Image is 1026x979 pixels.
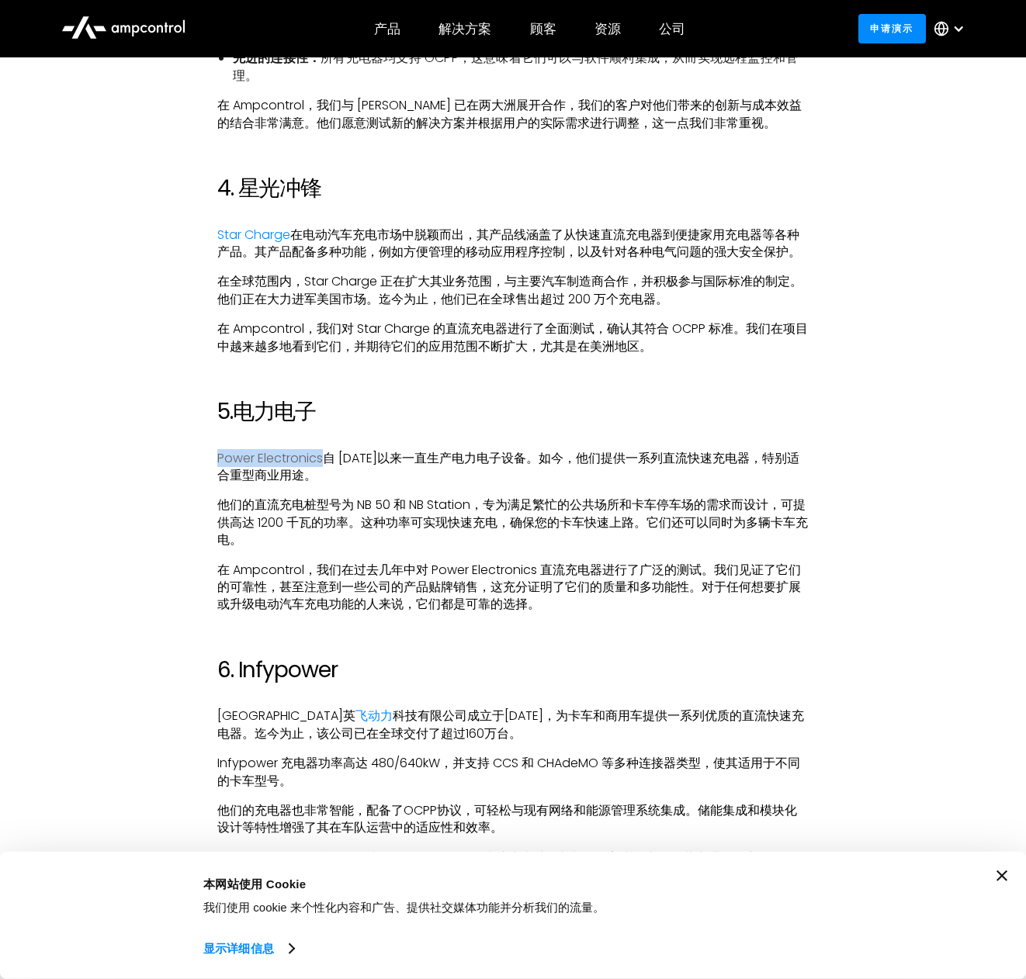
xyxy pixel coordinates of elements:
font: 他们的充电器也非常智能，配备了OCPP协议，可轻松与现有网络和能源管理系统集成。储能集成和模块化设计等特性增强了其在车队运营中的适应性和效率。 [217,801,797,836]
font: 科技有限公司成立于[DATE]，为卡车和商用车提供一系列优质的直流快速充电器。迄今为止，该公司已在全球交付了超过160万台。 [217,707,804,742]
div: 公司 [659,20,685,37]
font: 顾客 [530,19,556,38]
a: Star Charge [217,226,290,244]
font: 在全球范围内，Star Charge 正在扩大其业务范围，与主要汽车制造商合作，并积极参与国际标准的制定。他们正在大力进军美国市场。迄今为止，他们已在全球售出超过 200 万个充电器。 [217,272,802,307]
font: 所有充电器均支持 OCPP，这意味着它们可以与软件顺利集成，从而实现远程监控和管理。 [233,49,798,84]
a: 显示详细信息 [203,937,293,960]
font: 在 Ampcontrol，我们已连接了多个 Infy Power 直流充电桩，并与拉丁美洲的车队运营商进行了广泛的合作。他们看重 Infypower 合理的价格以及该品牌在该地区强大的供货能力，... [217,849,795,884]
font: Infypower 充电器功率高达 480/640kW，并支持 CCS 和 CHAdeMO 等多种连接器类型，使其适用于不同的卡车型号。 [217,754,800,789]
font: 在电动汽车充电市场中脱颖而出，其产品线涵盖了从快速直流充电器到便捷家用充电器等各种产品。其产品配备多种功能，例如方便管理的移动应用程序控制，以及针对各种电气问题的强大安全保护。 [217,226,801,261]
a: 申请演示 [858,14,926,43]
a: 飞动力 [355,707,393,725]
font: 在 Ampcontrol，我们在过去几年中对 Power Electronics 直流充电器进行了广泛的测试。我们见证了它们的可靠性，甚至注意到一些公司的产品贴牌销售，这充分证明了它们的质量和多... [217,561,801,614]
font: 先进的连接性： [233,49,321,67]
font: 我们使用 cookie 来个性化内容和广告、提供社交媒体功能并分析我们的流量。 [203,901,605,914]
font: 在 Ampcontrol，我们对 Star Charge 的直流充电器进行了全面测试，确认其符合 OCPP 标准。我们在项目中越来越多地看到它们，并期待它们的应用范围不断扩大，尤其是在美洲地区。 [217,320,808,355]
font: 解决方案 [438,19,491,38]
font: 产品 [374,19,400,38]
div: 解决方案 [438,20,491,37]
a: Power Electronics [217,449,323,467]
div: 顾客 [530,20,556,37]
font: 6. Infypower [217,655,338,685]
font: [GEOGRAPHIC_DATA]英 [217,707,355,725]
font: 好的 [845,886,868,899]
font: 他们的直流充电桩型号为 NB 50 和 NB Station，专为满足繁忙的公共场所和卡车停车场的需求而设计，可提供高达 1200 千瓦的功率。这种功率可实现快速充电，确保您的卡车快速上路。它们... [217,496,808,548]
div: 资源 [594,20,621,37]
font: 公司 [659,19,685,38]
button: 好的 [746,870,968,915]
font: 自 [DATE]以来一直生产电力电子设备。如今，他们提供一系列直流快速充电器，特别适合重型商业用途。 [217,449,799,484]
font: 显示详细信息 [203,942,274,955]
font: 在 Ampcontrol，我们与 [PERSON_NAME] 已在两大洲展开合作，我们的客户对他们带来的创新与成本效益的结合非常满意。他们愿意测试新的解决方案并根据用户的实际需求进行调整，这一点... [217,96,802,131]
font: 资源 [594,19,621,38]
font: 4. 星光冲锋 [217,173,321,203]
font: 5.电力电子 [217,396,316,427]
div: 产品 [374,20,400,37]
button: 关闭横幅 [997,870,1007,881]
font: 本网站使用 Cookie [203,877,306,890]
font: 申请演示 [870,22,913,35]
